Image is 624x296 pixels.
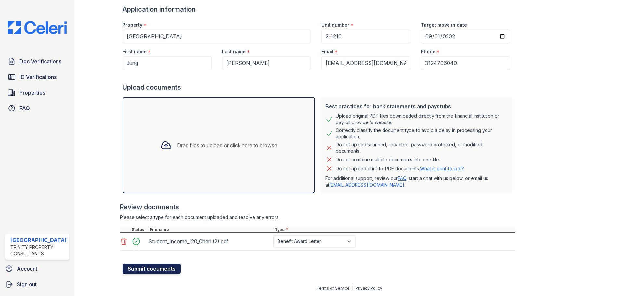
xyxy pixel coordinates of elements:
div: Upload original PDF files downloaded directly from the financial institution or payroll provider’... [336,113,507,126]
div: Type [273,227,515,232]
a: ID Verifications [5,71,69,84]
label: Phone [421,48,435,55]
a: Privacy Policy [356,286,382,290]
div: Application information [123,5,515,14]
span: ID Verifications [19,73,57,81]
span: FAQ [19,104,30,112]
div: Please select a type for each document uploaded and resolve any errors. [120,214,515,221]
a: Terms of Service [317,286,350,290]
label: First name [123,48,147,55]
span: Sign out [17,280,37,288]
div: Upload documents [123,83,515,92]
button: Submit documents [123,264,181,274]
p: For additional support, review our , start a chat with us below, or email us at [325,175,507,188]
label: Last name [222,48,246,55]
label: Unit number [321,22,349,28]
a: [EMAIL_ADDRESS][DOMAIN_NAME] [329,182,404,187]
div: Drag files to upload or click here to browse [177,141,277,149]
label: Email [321,48,333,55]
a: Doc Verifications [5,55,69,68]
p: Do not upload print-to-PDF documents. [336,165,464,172]
span: Properties [19,89,45,97]
div: Student_Income_I20_Chen (2).pdf [149,236,271,247]
a: Sign out [3,278,72,291]
div: Best practices for bank statements and paystubs [325,102,507,110]
span: Doc Verifications [19,58,61,65]
a: What is print-to-pdf? [420,166,464,171]
div: Correctly classify the document type to avoid a delay in processing your application. [336,127,507,140]
label: Target move in date [421,22,467,28]
div: Review documents [120,202,515,212]
div: | [352,286,353,290]
a: FAQ [5,102,69,115]
a: Properties [5,86,69,99]
div: Do not combine multiple documents into one file. [336,156,440,163]
a: FAQ [398,175,406,181]
label: Property [123,22,142,28]
img: CE_Logo_Blue-a8612792a0a2168367f1c8372b55b34899dd931a85d93a1a3d3e32e68fde9ad4.png [3,21,72,34]
span: Account [17,265,37,273]
a: Account [3,262,72,275]
div: Status [130,227,149,232]
div: Filename [149,227,273,232]
div: Do not upload scanned, redacted, password protected, or modified documents. [336,141,507,154]
div: [GEOGRAPHIC_DATA] [10,236,67,244]
div: Trinity Property Consultants [10,244,67,257]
